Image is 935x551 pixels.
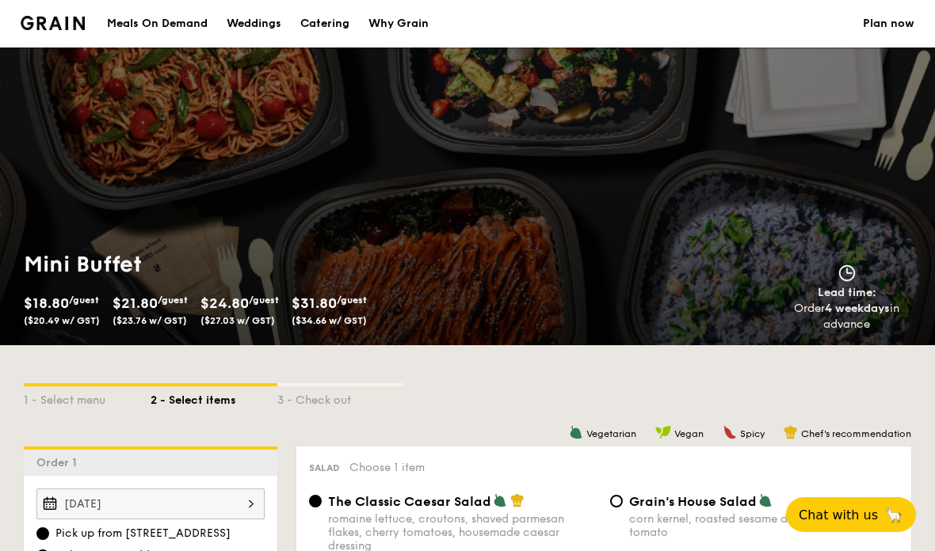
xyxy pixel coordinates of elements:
[151,386,277,408] div: 2 - Select items
[292,294,337,312] span: $31.80
[292,315,367,326] span: ($34.66 w/ GST)
[629,494,757,509] span: Grain's House Salad
[36,488,265,519] input: Event date
[610,495,623,507] input: Grain's House Saladcorn kernel, roasted sesame dressing, cherry tomato
[36,456,83,469] span: Order 1
[309,495,322,507] input: The Classic Caesar Saladromaine lettuce, croutons, shaved parmesan flakes, cherry tomatoes, house...
[629,512,899,539] div: corn kernel, roasted sesame dressing, cherry tomato
[337,294,367,306] span: /guest
[113,294,158,312] span: $21.80
[21,16,85,30] img: Grain
[776,301,918,332] div: Order in advance
[569,425,583,439] img: icon-vegetarian.fe4039eb.svg
[510,493,525,507] img: icon-chef-hat.a58ddaea.svg
[835,264,859,282] img: icon-clock.2db775ea.svg
[586,428,636,439] span: Vegetarian
[786,497,916,532] button: Chat with us🦙
[328,494,491,509] span: The Classic Caesar Salad
[24,250,461,279] h1: Mini Buffet
[55,526,231,541] span: Pick up from [STREET_ADDRESS]
[349,461,425,474] span: Choose 1 item
[801,428,911,439] span: Chef's recommendation
[113,315,187,326] span: ($23.76 w/ GST)
[818,286,876,299] span: Lead time:
[249,294,279,306] span: /guest
[674,428,704,439] span: Vegan
[825,302,890,315] strong: 4 weekdays
[200,294,249,312] span: $24.80
[309,462,340,473] span: Salad
[24,294,69,312] span: $18.80
[723,425,737,439] img: icon-spicy.37a8142b.svg
[200,315,275,326] span: ($27.03 w/ GST)
[740,428,765,439] span: Spicy
[21,16,85,30] a: Logotype
[69,294,99,306] span: /guest
[884,506,903,524] span: 🦙
[24,315,100,326] span: ($20.49 w/ GST)
[784,425,798,439] img: icon-chef-hat.a58ddaea.svg
[158,294,188,306] span: /guest
[799,507,878,522] span: Chat with us
[758,493,773,507] img: icon-vegetarian.fe4039eb.svg
[24,386,151,408] div: 1 - Select menu
[655,425,671,439] img: icon-vegan.f8ff3823.svg
[36,527,49,540] input: Pick up from [STREET_ADDRESS]
[493,493,507,507] img: icon-vegetarian.fe4039eb.svg
[277,386,404,408] div: 3 - Check out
